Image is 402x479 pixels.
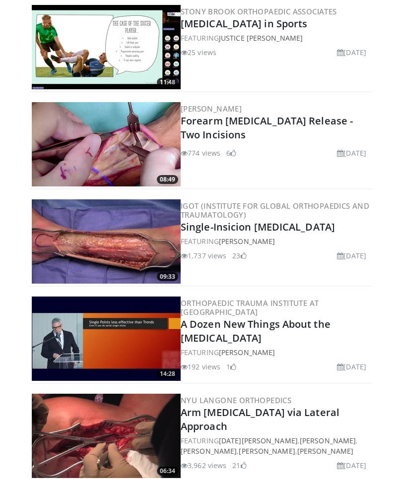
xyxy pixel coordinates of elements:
a: 14:28 [32,297,181,381]
span: 08:49 [157,175,178,184]
img: 26c2fb22-2179-4823-b46b-995474f153c9.300x170_q85_crop-smart_upscale.jpg [32,394,181,478]
a: [PERSON_NAME] [300,436,356,445]
div: FEATURING [181,347,370,358]
a: [PERSON_NAME] [239,446,295,456]
div: FEATURING [181,33,370,43]
a: [PERSON_NAME] [181,446,237,456]
img: 6546d963-822d-4768-ac9f-1b52ada8cdda.300x170_q85_crop-smart_upscale.jpg [32,297,181,381]
a: 06:34 [32,394,181,478]
a: 11:48 [32,5,181,89]
li: 6 [226,148,236,158]
a: Orthopaedic Trauma Institute at [GEOGRAPHIC_DATA] [181,298,319,317]
li: 1 [226,361,236,372]
a: 09:33 [32,199,181,284]
a: Forearm [MEDICAL_DATA] Release - Two Incisions [181,114,353,141]
div: FEATURING [181,236,370,246]
a: NYU Langone Orthopedics [181,395,291,405]
a: [PERSON_NAME] [297,446,353,456]
li: [DATE] [337,250,366,261]
li: [DATE] [337,148,366,158]
a: [PERSON_NAME] [219,237,275,246]
a: Arm [MEDICAL_DATA] via Lateral Approach [181,406,339,433]
span: 09:33 [157,272,178,281]
img: da861f59-dec0-43de-afd3-d8a416eeddeb.300x170_q85_crop-smart_upscale.jpg [32,5,181,89]
li: 3,962 views [181,460,226,471]
li: [DATE] [337,460,366,471]
li: [DATE] [337,47,366,58]
img: 39f39120-c99b-44ba-9591-aa3484bd2f19.300x170_q85_crop-smart_upscale.jpg [32,102,181,186]
div: FEATURING , , , , [181,435,370,456]
a: A Dozen New Things About the [MEDICAL_DATA] [181,317,331,345]
a: Single-Insicion [MEDICAL_DATA] [181,220,335,234]
a: [MEDICAL_DATA] in Sports [181,17,307,30]
li: 774 views [181,148,220,158]
li: 1,737 views [181,250,226,261]
img: 6b704a18-9e3e-4419-8ff8-513de65f434c.300x170_q85_crop-smart_upscale.jpg [32,199,181,284]
a: [PERSON_NAME] [181,104,242,114]
li: [DATE] [337,361,366,372]
li: 21 [232,460,246,471]
a: 08:49 [32,102,181,186]
li: 192 views [181,361,220,372]
span: 14:28 [157,369,178,378]
a: [DATE][PERSON_NAME] [219,436,298,445]
a: IGOT (Institute for Global Orthopaedics and Traumatology) [181,201,369,220]
li: 23 [232,250,246,261]
a: Stony Brook Orthopaedic Associates [181,6,337,16]
a: [PERSON_NAME] [219,348,275,357]
li: 25 views [181,47,216,58]
span: 06:34 [157,467,178,476]
a: Justice [PERSON_NAME] [219,33,303,43]
span: 11:48 [157,78,178,87]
